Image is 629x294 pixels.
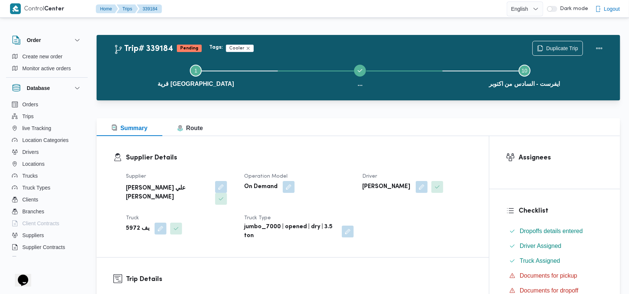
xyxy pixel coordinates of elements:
[520,271,577,280] span: Documents for pickup
[229,45,244,52] span: Cooler
[126,153,472,163] h3: Supplier Details
[520,256,560,265] span: Truck Assigned
[22,195,38,204] span: Clients
[532,41,583,56] button: Duplicate Trip
[22,207,44,216] span: Branches
[226,45,254,52] span: Cooler
[244,223,336,240] b: jumbo_7000 | opened | dry | 3.5 ton
[6,51,88,77] div: Order
[506,270,603,282] button: Documents for pickup
[519,206,603,216] h3: Checklist
[177,45,202,52] span: Pending
[363,174,377,179] span: Driver
[244,216,271,220] span: Truck Type
[96,4,118,13] button: Home
[9,158,85,170] button: Locations
[520,287,578,294] span: Documents for dropoff
[9,194,85,206] button: Clients
[520,227,583,236] span: Dropoffs details entered
[9,110,85,122] button: Trips
[22,100,38,109] span: Orders
[45,6,65,12] b: Center
[22,124,51,133] span: live Tracking
[9,146,85,158] button: Drivers
[9,217,85,229] button: Client Contracts
[126,224,149,233] b: يف 5972
[7,264,31,287] iframe: chat widget
[9,170,85,182] button: Trucks
[126,216,139,220] span: Truck
[6,98,88,259] div: Database
[177,125,203,131] span: Route
[592,1,623,16] button: Logout
[278,56,442,94] button: ...
[22,52,62,61] span: Create new order
[22,112,34,121] span: Trips
[126,174,146,179] span: Supplier
[244,174,288,179] span: Operation Model
[592,41,607,56] button: Actions
[604,4,620,13] span: Logout
[357,68,363,74] svg: Step ... is complete
[10,3,21,14] img: X8yXhbKr1z7QwAAAABJRU5ErkJggg==
[9,51,85,62] button: Create new order
[358,80,363,88] span: ...
[9,229,85,241] button: Suppliers
[114,44,173,54] h2: Trip# 339184
[22,136,69,145] span: Location Categories
[22,255,41,264] span: Devices
[22,171,38,180] span: Trucks
[194,68,197,74] span: 1
[520,228,583,234] span: Dropoffs details entered
[22,183,50,192] span: Truck Types
[9,206,85,217] button: Branches
[22,243,65,252] span: Supplier Contracts
[22,148,39,156] span: Drivers
[137,4,162,13] button: 339184
[111,125,147,131] span: Summary
[9,134,85,146] button: Location Categories
[12,84,82,93] button: Database
[546,44,578,53] span: Duplicate Trip
[520,258,560,264] span: Truck Assigned
[519,153,603,163] h3: Assignees
[520,243,561,249] span: Driver Assigned
[126,184,210,202] b: [PERSON_NAME] علي [PERSON_NAME]
[9,182,85,194] button: Truck Types
[209,45,223,51] b: Tags:
[12,36,82,45] button: Order
[9,253,85,265] button: Devices
[27,84,50,93] h3: Database
[27,36,41,45] h3: Order
[22,219,59,228] span: Client Contracts
[442,56,607,94] button: ايفرست - السادس من اكتوبر
[363,182,411,191] b: [PERSON_NAME]
[114,56,278,94] button: قرية [GEOGRAPHIC_DATA]
[180,46,198,51] b: Pending
[22,64,71,73] span: Monitor active orders
[9,62,85,74] button: Monitor active orders
[244,182,278,191] b: On Demand
[522,68,528,74] span: 10
[126,274,472,284] h3: Trip Details
[9,122,85,134] button: live Tracking
[557,6,589,12] span: Dark mode
[489,80,560,88] span: ايفرست - السادس من اكتوبر
[22,231,44,240] span: Suppliers
[9,241,85,253] button: Supplier Contracts
[246,46,250,51] button: Remove trip tag
[9,98,85,110] button: Orders
[506,240,603,252] button: Driver Assigned
[158,80,234,88] span: قرية [GEOGRAPHIC_DATA]
[520,242,561,251] span: Driver Assigned
[117,4,138,13] button: Trips
[22,159,45,168] span: Locations
[506,225,603,237] button: Dropoffs details entered
[506,255,603,267] button: Truck Assigned
[520,272,577,279] span: Documents for pickup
